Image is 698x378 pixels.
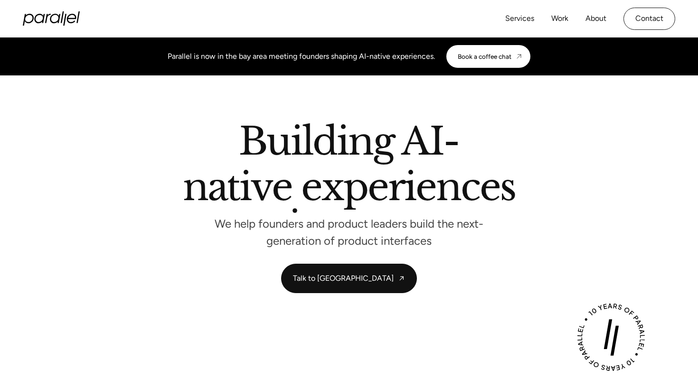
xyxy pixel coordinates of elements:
[168,51,435,62] div: Parallel is now in the bay area meeting founders shaping AI-native experiences.
[78,123,620,210] h2: Building AI-native experiences
[515,53,523,60] img: CTA arrow image
[446,45,530,68] a: Book a coffee chat
[23,11,80,26] a: home
[585,12,606,26] a: About
[623,8,675,30] a: Contact
[551,12,568,26] a: Work
[505,12,534,26] a: Services
[207,220,491,245] p: We help founders and product leaders build the next-generation of product interfaces
[458,53,511,60] div: Book a coffee chat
